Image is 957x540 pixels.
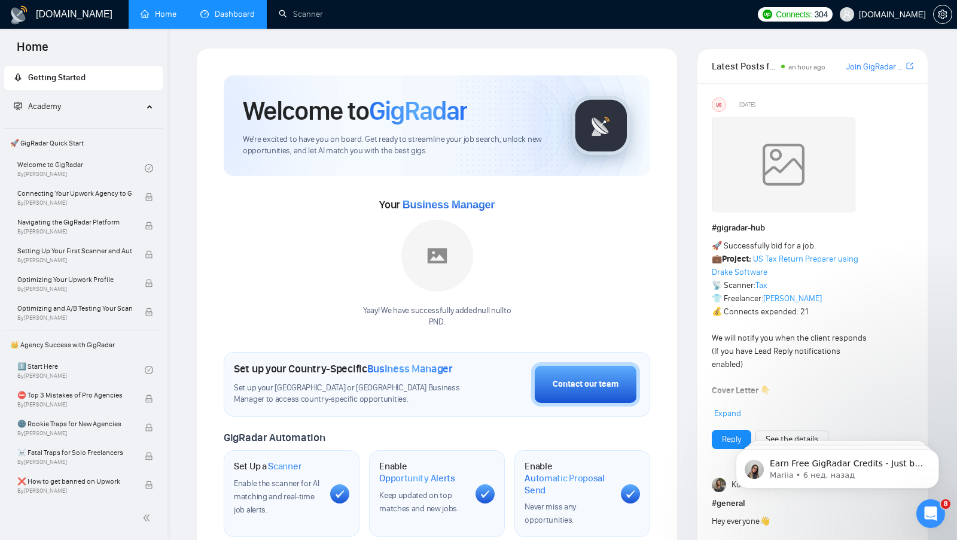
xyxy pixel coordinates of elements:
h1: Set Up a [234,460,301,472]
span: Keep updated on top matches and new jobs. [379,490,459,514]
a: Join GigRadar Slack Community [846,60,904,74]
span: check-circle [145,164,153,172]
span: GigRadar [369,95,467,127]
div: Yaay! We have successfully added null null to [363,305,511,328]
a: Tax [755,280,767,290]
span: lock [145,481,153,489]
span: Expand [714,408,741,418]
span: Getting Started [28,72,86,83]
img: upwork-logo.png [763,10,772,19]
img: weqQh+iSagEgQAAAABJRU5ErkJggg== [712,117,855,213]
span: rocket [14,73,22,81]
span: Optimizing Your Upwork Profile [17,274,132,286]
span: 👋 [760,516,770,526]
h1: Enable [525,460,611,496]
span: By [PERSON_NAME] [17,228,132,235]
span: 🌚 Rookie Traps for New Agencies [17,418,132,430]
span: double-left [142,512,154,524]
span: [DATE] [739,99,755,110]
iframe: Intercom notifications сообщение [718,424,957,508]
h1: Enable [379,460,466,484]
span: Your [379,198,495,211]
span: lock [145,452,153,460]
span: By [PERSON_NAME] [17,314,132,321]
span: Automatic Proposal Send [525,472,611,496]
span: Set up your [GEOGRAPHIC_DATA] or [GEOGRAPHIC_DATA] Business Manager to access country-specific op... [234,383,471,405]
span: lock [145,308,153,316]
a: homeHome [141,9,176,19]
div: Contact our team [553,378,618,391]
span: By [PERSON_NAME] [17,487,132,495]
strong: Cover Letter 👇 [712,386,770,396]
iframe: Intercom live chat [916,499,945,528]
span: 8 [941,499,950,509]
a: 1️⃣ Start HereBy[PERSON_NAME] [17,357,145,383]
span: By [PERSON_NAME] [17,286,132,293]
span: Latest Posts from the GigRadar Community [712,59,777,74]
span: Academy [14,101,61,111]
p: PND . [363,317,511,328]
strong: Project: [722,254,751,264]
span: export [906,61,913,71]
a: searchScanner [279,9,323,19]
span: user [843,10,851,19]
span: By [PERSON_NAME] [17,401,132,408]
span: By [PERSON_NAME] [17,459,132,466]
span: lock [145,395,153,403]
a: Welcome to GigRadarBy[PERSON_NAME] [17,155,145,181]
span: ❌ How to get banned on Upwork [17,475,132,487]
span: We're excited to have you on board. Get ready to streamline your job search, unlock new opportuni... [243,134,552,157]
span: By [PERSON_NAME] [17,257,132,264]
a: [PERSON_NAME] [763,293,822,304]
span: GigRadar Automation [224,431,325,444]
button: Reply [712,430,751,449]
span: By [PERSON_NAME] [17,199,132,207]
img: gigradar-logo.png [571,96,631,156]
a: setting [933,10,952,19]
span: Navigating the GigRadar Platform [17,216,132,228]
span: Connects: [776,8,812,21]
img: logo [10,5,29,25]
span: Academy [28,101,61,111]
div: US [712,98,726,111]
span: Enable the scanner for AI matching and real-time job alerts. [234,478,319,515]
span: 🚀 GigRadar Quick Start [5,131,161,155]
a: export [906,60,913,72]
button: Contact our team [531,362,640,406]
span: Never miss any opportunities. [525,502,576,525]
span: By [PERSON_NAME] [17,430,132,437]
a: dashboardDashboard [200,9,255,19]
h1: Set up your Country-Specific [234,362,453,375]
span: lock [145,250,153,259]
img: Korlan [712,478,726,492]
span: check-circle [145,366,153,374]
span: Home [7,38,58,63]
h1: # general [712,497,913,510]
span: 304 [815,8,828,21]
span: lock [145,423,153,432]
h1: # gigradar-hub [712,222,913,235]
span: an hour ago [788,63,825,71]
li: Getting Started [4,66,163,90]
span: lock [145,193,153,201]
span: ⛔ Top 3 Mistakes of Pro Agencies [17,389,132,401]
span: Scanner [268,460,301,472]
span: fund-projection-screen [14,102,22,110]
span: ☠️ Fatal Traps for Solo Freelancers [17,447,132,459]
span: lock [145,222,153,230]
span: lock [145,279,153,287]
span: Business Manager [367,362,453,375]
img: placeholder.png [401,220,473,292]
span: Opportunity Alerts [379,472,455,484]
span: Optimizing and A/B Testing Your Scanner for Better Results [17,302,132,314]
span: setting [934,10,952,19]
span: Connecting Your Upwork Agency to GigRadar [17,187,132,199]
span: 👑 Agency Success with GigRadar [5,333,161,357]
button: setting [933,5,952,24]
h1: Welcome to [243,95,467,127]
span: Setting Up Your First Scanner and Auto-Bidder [17,245,132,257]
